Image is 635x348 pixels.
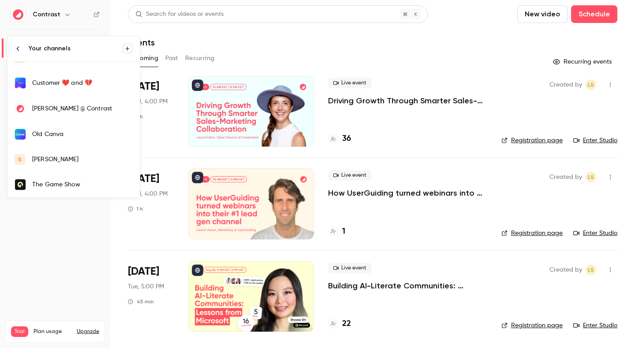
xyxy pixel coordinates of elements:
div: Your channels [29,44,122,53]
span: s [18,155,22,163]
img: Nathan @ Contrast [15,103,26,114]
img: Customer ❤️ and 💔 [15,78,26,88]
img: The Game Show [15,179,26,190]
div: The Game Show [32,180,133,189]
img: Old Canva [15,129,26,140]
div: Customer ❤️ and 💔 [32,79,133,87]
div: [PERSON_NAME] @ Contrast [32,104,133,113]
div: Old Canva [32,130,133,139]
div: [PERSON_NAME] [32,155,133,164]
